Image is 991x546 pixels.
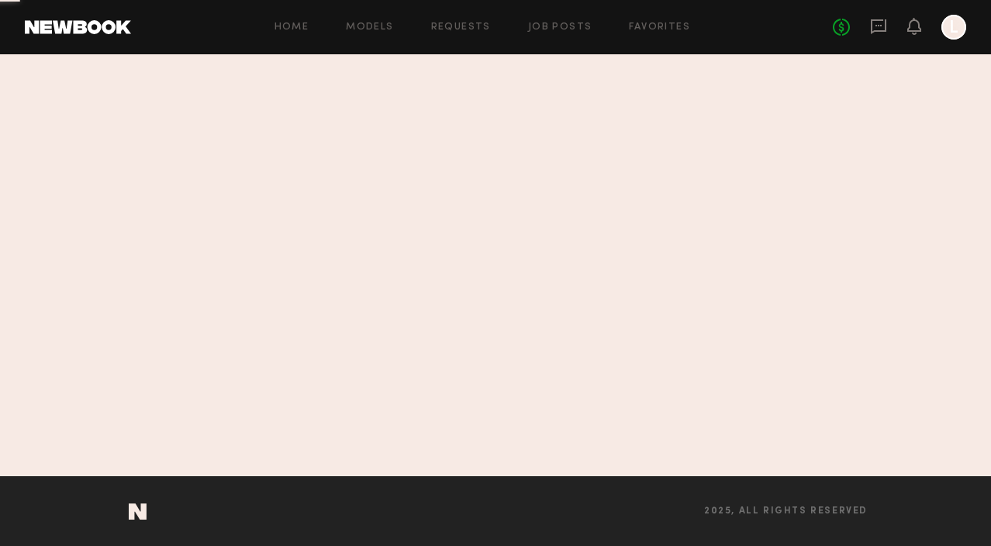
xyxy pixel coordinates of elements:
a: Models [346,22,393,33]
a: Requests [431,22,491,33]
a: Home [275,22,309,33]
a: L [941,15,966,40]
a: Job Posts [528,22,592,33]
span: 2025, all rights reserved [704,506,868,517]
a: Favorites [629,22,690,33]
